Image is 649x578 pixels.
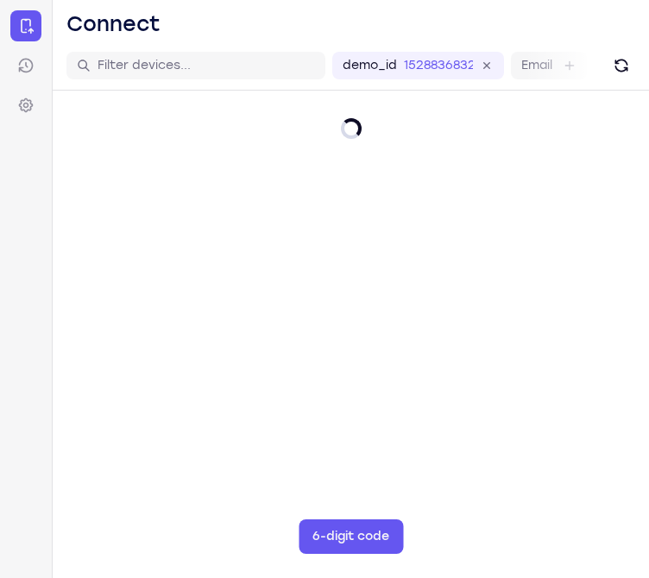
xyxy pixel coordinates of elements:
label: demo_id [343,57,397,74]
h1: Connect [66,10,161,38]
button: Refresh [608,52,635,79]
a: Sessions [10,50,41,81]
a: Connect [10,10,41,41]
button: 6-digit code [299,519,403,554]
input: Filter devices... [98,57,315,74]
a: Settings [10,90,41,121]
label: Email [521,57,552,74]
